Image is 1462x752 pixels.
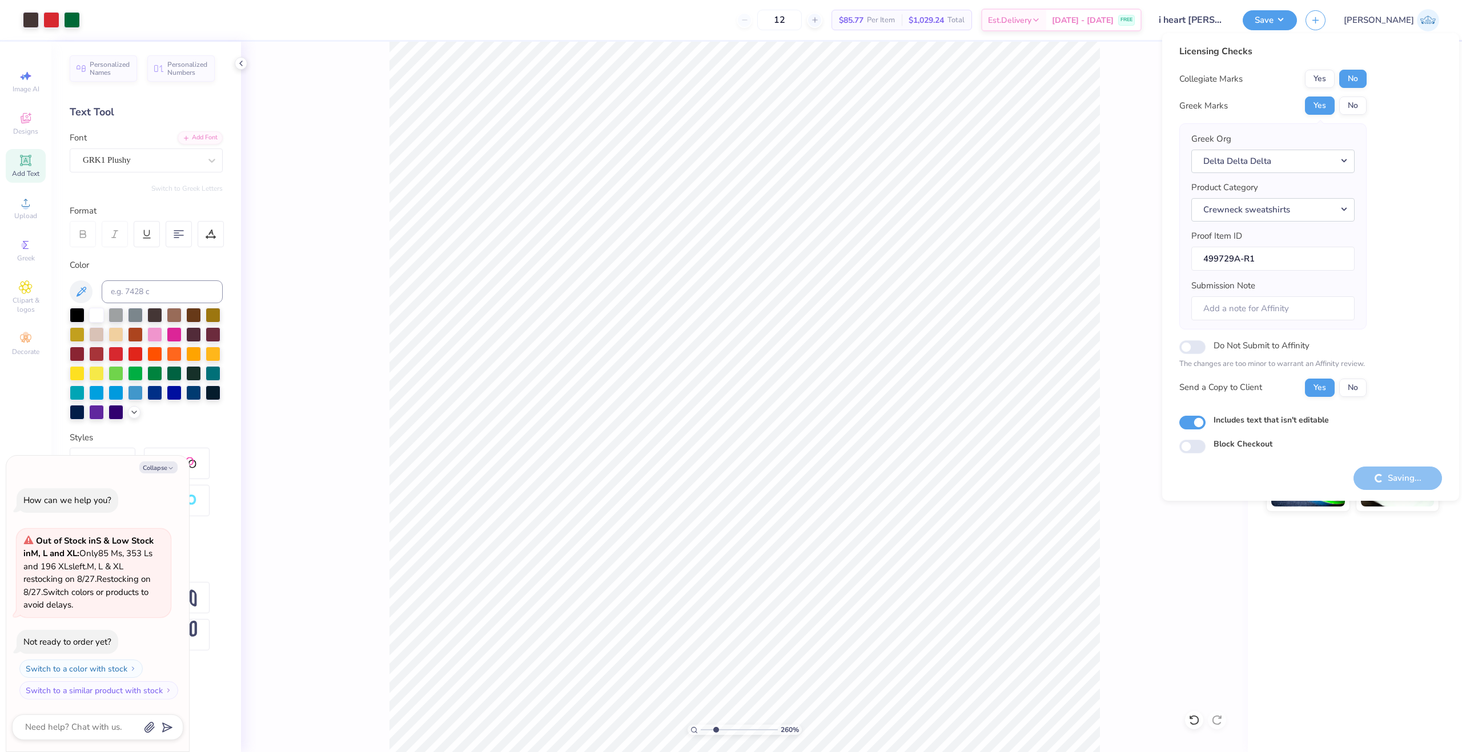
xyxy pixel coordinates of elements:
[867,14,895,26] span: Per Item
[1179,381,1262,394] div: Send a Copy to Client
[165,687,172,694] img: Switch to a similar product with stock
[70,259,223,272] div: Color
[839,14,863,26] span: $85.77
[19,681,178,699] button: Switch to a similar product with stock
[23,636,111,648] div: Not ready to order yet?
[1339,379,1367,397] button: No
[102,280,223,303] input: e.g. 7428 c
[1339,96,1367,115] button: No
[70,431,223,444] div: Styles
[909,14,944,26] span: $1,029.24
[36,535,103,546] strong: Out of Stock in S
[17,254,35,263] span: Greek
[1191,296,1355,321] input: Add a note for Affinity
[1150,9,1234,31] input: Untitled Design
[23,494,111,506] div: How can we help you?
[1052,14,1114,26] span: [DATE] - [DATE]
[90,61,130,77] span: Personalized Names
[1339,70,1367,88] button: No
[1214,438,1272,450] label: Block Checkout
[130,665,136,672] img: Switch to a color with stock
[1191,230,1242,243] label: Proof Item ID
[1179,359,1367,370] p: The changes are too minor to warrant an Affinity review.
[1179,45,1367,58] div: Licensing Checks
[19,659,143,678] button: Switch to a color with stock
[1191,181,1258,194] label: Product Category
[1179,73,1243,86] div: Collegiate Marks
[23,535,154,611] span: Only 85 Ms, 353 Ls and 196 XLs left. M, L & XL restocking on 8/27. Restocking on 8/27. Switch col...
[13,127,38,136] span: Designs
[13,85,39,94] span: Image AI
[70,131,87,144] label: Font
[1344,9,1439,31] a: [PERSON_NAME]
[1305,70,1335,88] button: Yes
[988,14,1031,26] span: Est. Delivery
[1191,279,1255,292] label: Submission Note
[1179,99,1228,112] div: Greek Marks
[1417,9,1439,31] img: Josephine Amber Orros
[757,10,802,30] input: – –
[781,725,799,735] span: 260 %
[1344,14,1414,27] span: [PERSON_NAME]
[1191,198,1355,222] button: Crewneck sweatshirts
[12,347,39,356] span: Decorate
[12,169,39,178] span: Add Text
[1120,16,1132,24] span: FREE
[1305,96,1335,115] button: Yes
[151,184,223,193] button: Switch to Greek Letters
[1243,10,1297,30] button: Save
[947,14,965,26] span: Total
[6,296,46,314] span: Clipart & logos
[178,131,223,144] div: Add Font
[1191,150,1355,173] button: Delta Delta Delta
[1214,338,1310,353] label: Do Not Submit to Affinity
[1305,379,1335,397] button: Yes
[1191,132,1231,146] label: Greek Org
[70,104,223,120] div: Text Tool
[70,204,224,218] div: Format
[167,61,208,77] span: Personalized Numbers
[1214,414,1329,426] label: Includes text that isn't editable
[14,211,37,220] span: Upload
[139,461,178,473] button: Collapse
